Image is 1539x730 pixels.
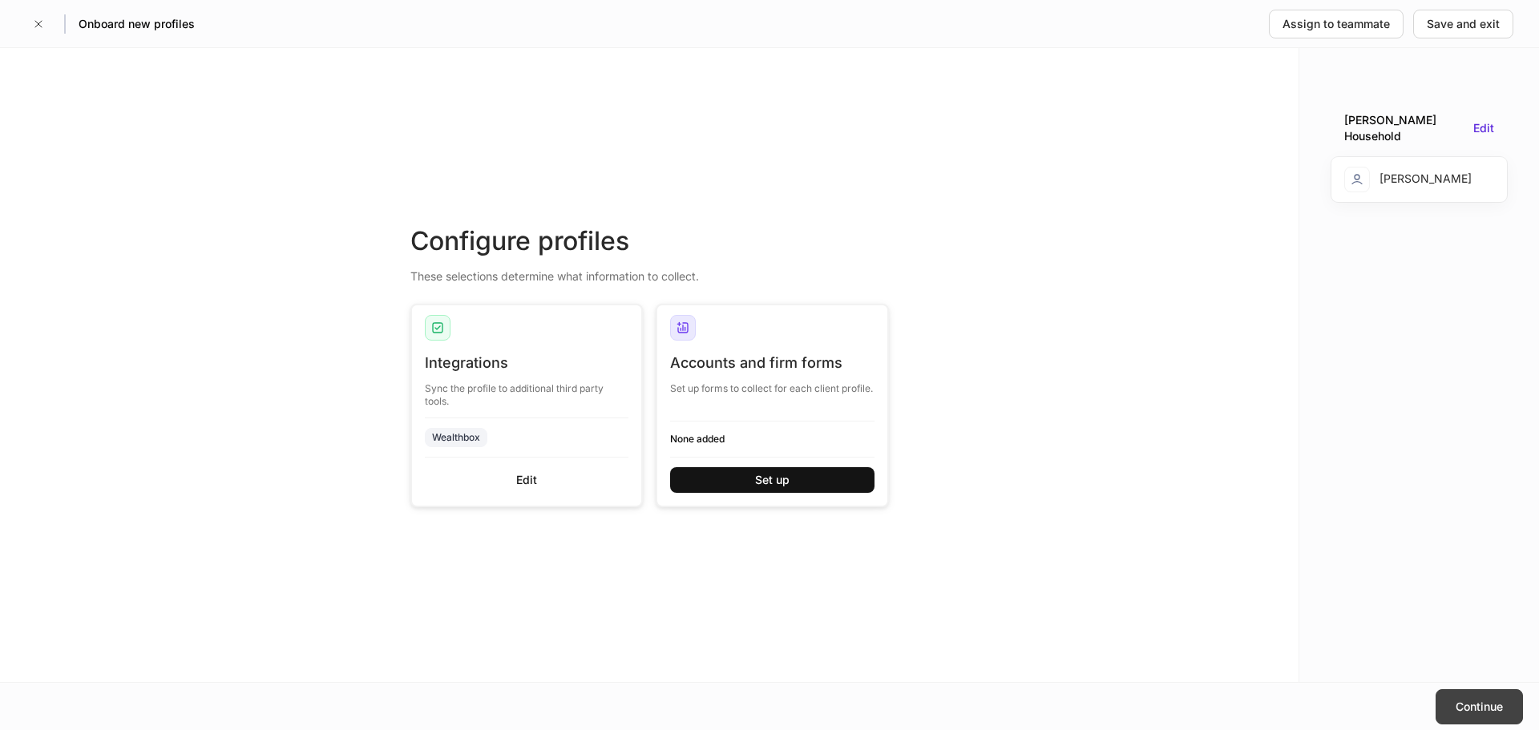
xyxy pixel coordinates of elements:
[410,224,889,259] div: Configure profiles
[1344,167,1472,192] div: [PERSON_NAME]
[1269,10,1404,38] button: Assign to teammate
[1436,689,1523,724] button: Continue
[670,467,875,493] button: Set up
[516,472,537,488] div: Edit
[1456,699,1503,715] div: Continue
[1427,16,1500,32] div: Save and exit
[425,353,629,373] div: Integrations
[425,373,629,408] div: Sync the profile to additional third party tools.
[670,353,875,373] div: Accounts and firm forms
[410,259,889,284] div: These selections determine what information to collect.
[1473,120,1494,137] button: Edit
[1413,10,1513,38] button: Save and exit
[1282,16,1390,32] div: Assign to teammate
[1344,112,1467,144] div: [PERSON_NAME] Household
[670,431,875,446] h6: None added
[670,373,875,395] div: Set up forms to collect for each client profile.
[425,467,629,493] button: Edit
[432,430,480,445] div: Wealthbox
[79,16,195,32] h5: Onboard new profiles
[755,472,790,488] div: Set up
